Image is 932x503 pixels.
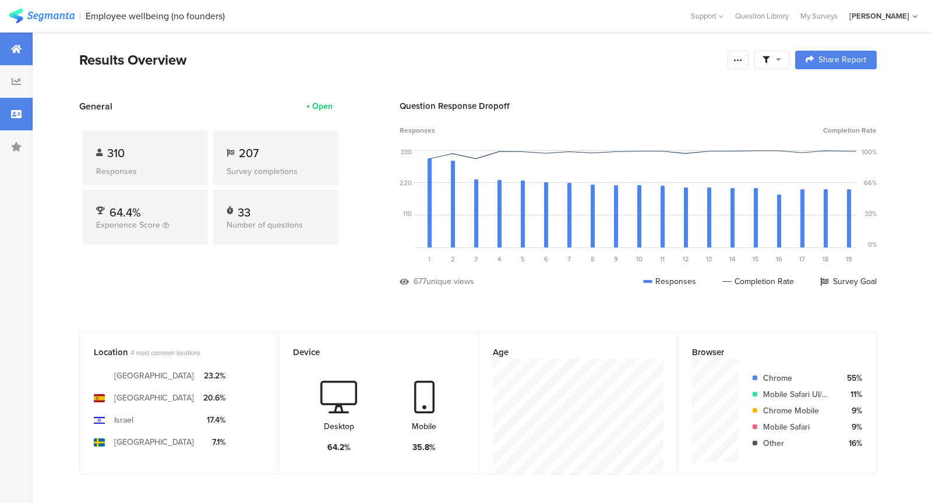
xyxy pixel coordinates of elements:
[94,346,245,359] div: Location
[79,49,722,70] div: Results Overview
[692,346,843,359] div: Browser
[544,254,548,264] span: 6
[203,436,225,448] div: 7.1%
[493,346,644,359] div: Age
[79,100,112,113] span: General
[114,392,194,404] div: [GEOGRAPHIC_DATA]
[591,254,594,264] span: 8
[324,420,354,433] div: Desktop
[846,254,852,264] span: 19
[868,240,877,249] div: 0%
[842,421,862,433] div: 9%
[729,254,735,264] span: 14
[428,254,430,264] span: 1
[842,405,862,417] div: 9%
[227,165,324,178] div: Survey completions
[86,10,225,22] div: Employee wellbeing (no founders)
[412,420,436,433] div: Mobile
[799,254,805,264] span: 17
[842,372,862,384] div: 55%
[312,100,333,112] div: Open
[96,219,160,231] span: Experience Score
[823,125,877,136] span: Completion Rate
[239,144,259,162] span: 207
[110,204,141,221] span: 64.4%
[706,254,712,264] span: 13
[643,275,696,288] div: Responses
[130,348,200,357] span: 4 most common locations
[426,275,474,288] div: unique views
[842,437,862,449] div: 16%
[400,178,412,187] div: 220
[753,254,759,264] span: 15
[614,254,618,264] span: 9
[776,254,782,264] span: 16
[818,56,866,64] span: Share Report
[114,370,194,382] div: [GEOGRAPHIC_DATA]
[238,204,250,215] div: 33
[722,275,794,288] div: Completion Rate
[763,421,832,433] div: Mobile Safari
[474,254,478,264] span: 3
[567,254,571,264] span: 7
[763,437,832,449] div: Other
[842,388,862,401] div: 11%
[795,10,843,22] a: My Surveys
[451,254,455,264] span: 2
[683,254,689,264] span: 12
[203,392,225,404] div: 20.6%
[114,414,133,426] div: Israel
[327,441,351,454] div: 64.2%
[822,254,828,264] span: 18
[403,209,412,218] div: 110
[96,165,194,178] div: Responses
[107,144,125,162] span: 310
[849,10,909,22] div: [PERSON_NAME]
[412,441,436,454] div: 35.8%
[864,178,877,187] div: 66%
[636,254,642,264] span: 10
[114,436,194,448] div: [GEOGRAPHIC_DATA]
[9,9,75,23] img: segmanta logo
[400,125,435,136] span: Responses
[660,254,665,264] span: 11
[820,275,877,288] div: Survey Goal
[521,254,525,264] span: 5
[729,10,795,22] a: Question Library
[691,7,723,25] div: Support
[79,9,81,23] div: |
[203,414,225,426] div: 17.4%
[400,100,877,112] div: Question Response Dropoff
[497,254,501,264] span: 4
[865,209,877,218] div: 33%
[763,405,832,417] div: Chrome Mobile
[862,147,877,157] div: 100%
[763,372,832,384] div: Chrome
[401,147,412,157] div: 330
[414,275,426,288] div: 677
[293,346,444,359] div: Device
[203,370,225,382] div: 23.2%
[227,219,303,231] span: Number of questions
[763,388,832,401] div: Mobile Safari UI/WKWebView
